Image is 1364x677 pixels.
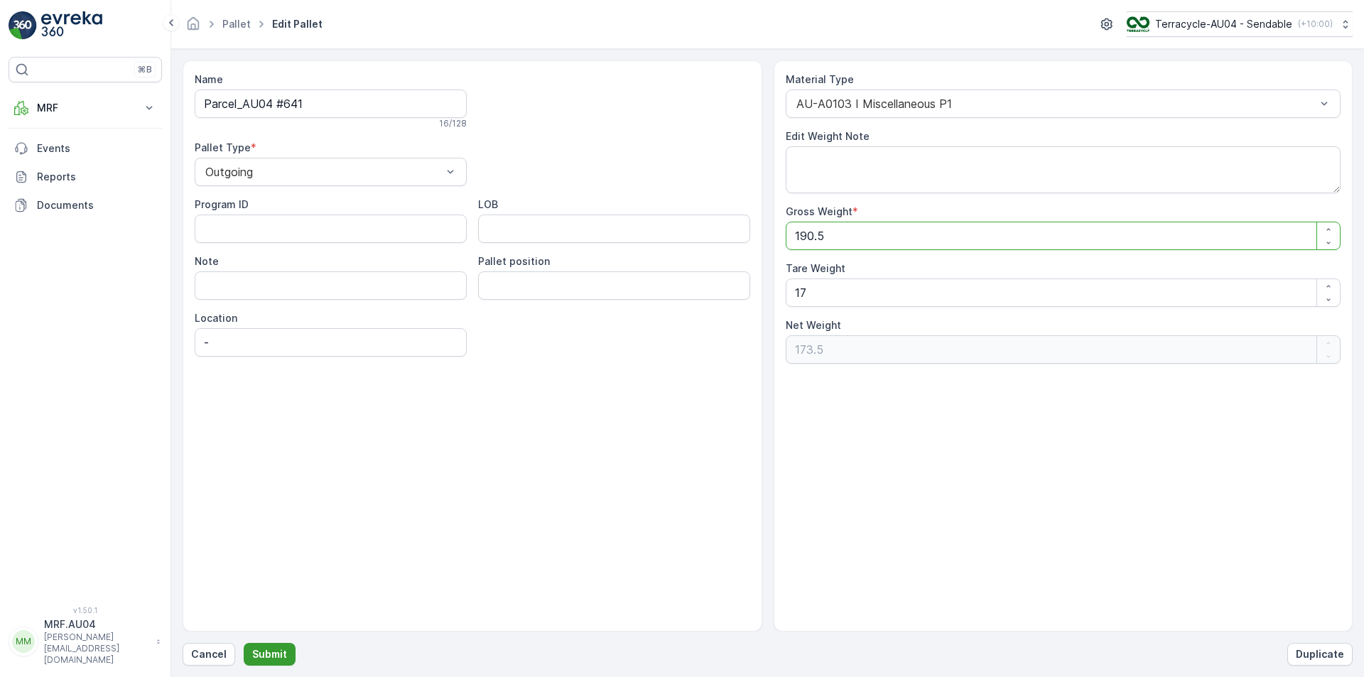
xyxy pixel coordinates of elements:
[138,64,152,75] p: ⌘B
[195,312,237,324] label: Location
[195,73,223,85] label: Name
[195,141,251,153] label: Pallet Type
[12,303,80,315] span: Tare Weight :
[183,643,235,666] button: Cancel
[191,647,227,661] p: Cancel
[195,255,219,267] label: Note
[786,205,852,217] label: Gross Weight
[9,163,162,191] a: Reports
[44,632,149,666] p: [PERSON_NAME][EMAIL_ADDRESS][DOMAIN_NAME]
[478,255,550,267] label: Pallet position
[439,118,467,129] p: 16 / 128
[80,303,90,315] span: 17
[1296,647,1344,661] p: Duplicate
[37,141,156,156] p: Events
[1298,18,1333,30] p: ( +10:00 )
[269,17,325,31] span: Edit Pallet
[60,350,204,362] span: AU-A0103 I Miscellaneous P1
[37,101,134,115] p: MRF
[1155,17,1292,31] p: Terracycle-AU04 - Sendable
[47,233,139,245] span: Parcel_AU04 #647
[627,12,735,29] p: Parcel_AU04 #647
[786,262,845,274] label: Tare Weight
[9,606,162,614] span: v 1.50.1
[786,73,854,85] label: Material Type
[1127,11,1353,37] button: Terracycle-AU04 - Sendable(+10:00)
[12,327,75,339] span: Asset Type :
[185,21,201,33] a: Homepage
[12,280,75,292] span: Net Weight :
[786,130,870,142] label: Edit Weight Note
[9,617,162,666] button: MMMRF.AU04[PERSON_NAME][EMAIL_ADDRESS][DOMAIN_NAME]
[9,94,162,122] button: MRF
[83,256,94,269] span: 17
[195,198,249,210] label: Program ID
[12,256,83,269] span: Total Weight :
[9,11,37,40] img: logo
[222,18,251,30] a: Pallet
[244,643,296,666] button: Submit
[9,191,162,220] a: Documents
[37,170,156,184] p: Reports
[1287,643,1353,666] button: Duplicate
[252,647,287,661] p: Submit
[37,198,156,212] p: Documents
[1127,16,1149,32] img: terracycle_logo.png
[12,233,47,245] span: Name :
[9,134,162,163] a: Events
[44,617,149,632] p: MRF.AU04
[12,630,35,653] div: MM
[41,11,102,40] img: logo_light-DOdMpM7g.png
[75,327,156,339] span: Bigbag Standard
[75,280,80,292] span: -
[786,319,841,331] label: Net Weight
[12,350,60,362] span: Material :
[478,198,498,210] label: LOB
